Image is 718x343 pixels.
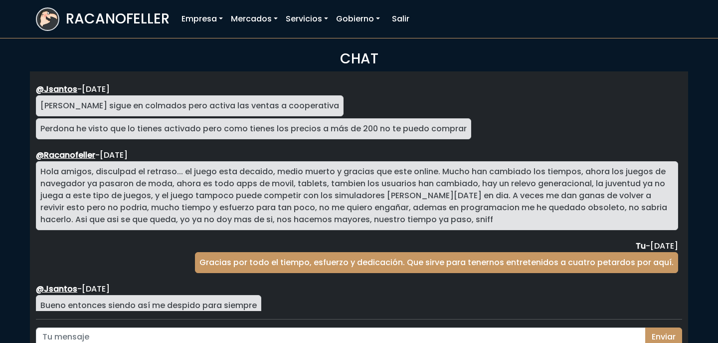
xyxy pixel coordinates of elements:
[36,5,170,33] a: RACANOFELLER
[36,118,471,139] div: Perdona he visto que lo tienes activado pero como tienes los precios a más de 200 no te puedo com...
[100,149,128,161] span: lunes, mayo 12, 2025 9:39 PM
[282,9,332,29] a: Servicios
[82,83,110,95] span: lunes, mayo 12, 2025 7:28 PM
[388,9,413,29] a: Salir
[36,283,77,295] a: @Jsantos
[36,83,77,95] a: @Jsantos
[36,50,682,67] h3: CHAT
[36,240,678,252] div: -
[650,240,678,252] span: martes, mayo 13, 2025 5:58 AM
[36,161,678,230] div: Hola amigos, disculpad el retraso... el juego esta decaido, medio muerto y gracias que este onlin...
[36,283,678,295] div: -
[36,95,344,116] div: [PERSON_NAME] sigue en colmados pero activa las ventas a cooperativa
[227,9,282,29] a: Mercados
[36,83,678,95] div: -
[36,149,678,161] div: -
[332,9,384,29] a: Gobierno
[195,252,678,273] div: Gracias por todo el tiempo, esfuerzo y dedicación. Que sirve para tenernos entretenidos a cuatro ...
[66,10,170,27] h3: RACANOFELLER
[37,8,58,27] img: logoracarojo.png
[36,295,261,316] div: Bueno entonces siendo así me despido para siempre
[82,283,110,295] span: martes, mayo 13, 2025 3:40 PM
[36,149,95,161] a: @Racanofeller
[636,240,646,252] strong: Tu
[178,9,227,29] a: Empresa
